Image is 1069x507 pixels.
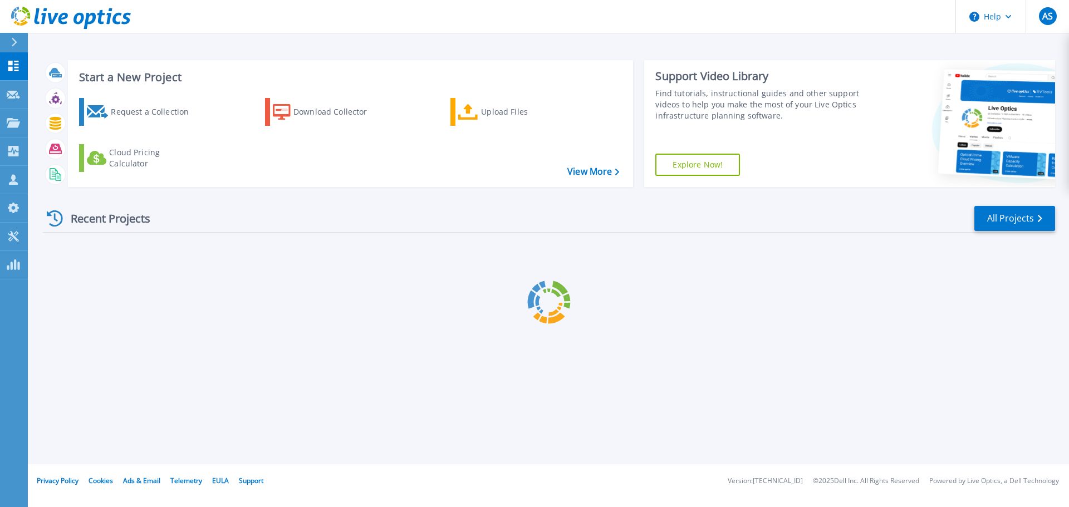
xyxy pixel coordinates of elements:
div: Cloud Pricing Calculator [109,147,198,169]
span: AS [1042,12,1053,21]
a: Telemetry [170,476,202,485]
a: Cookies [89,476,113,485]
a: All Projects [974,206,1055,231]
a: Support [239,476,263,485]
div: Recent Projects [43,205,165,232]
div: Support Video Library [655,69,865,83]
a: Request a Collection [79,98,203,126]
a: EULA [212,476,229,485]
a: Ads & Email [123,476,160,485]
a: Privacy Policy [37,476,79,485]
a: Explore Now! [655,154,740,176]
li: Powered by Live Optics, a Dell Technology [929,478,1059,485]
div: Download Collector [293,101,383,123]
h3: Start a New Project [79,71,619,83]
li: Version: [TECHNICAL_ID] [728,478,803,485]
a: View More [567,166,619,177]
div: Request a Collection [111,101,200,123]
a: Cloud Pricing Calculator [79,144,203,172]
div: Find tutorials, instructional guides and other support videos to help you make the most of your L... [655,88,865,121]
div: Upload Files [481,101,570,123]
li: © 2025 Dell Inc. All Rights Reserved [813,478,919,485]
a: Upload Files [450,98,575,126]
a: Download Collector [265,98,389,126]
